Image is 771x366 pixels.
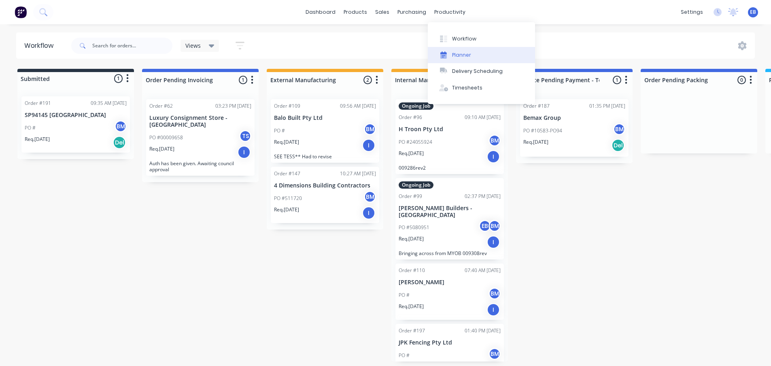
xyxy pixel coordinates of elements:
div: I [362,206,375,219]
p: Req. [DATE] [399,303,424,310]
div: BM [489,220,501,232]
div: 07:40 AM [DATE] [465,267,501,274]
div: Order #109 [274,102,300,110]
div: 01:35 PM [DATE] [589,102,625,110]
div: BM [364,123,376,135]
div: Order #11007:40 AM [DATE][PERSON_NAME]PO #BMReq.[DATE]I [395,264,504,320]
div: I [487,236,500,249]
div: 09:35 AM [DATE] [91,100,127,107]
p: PO #511720 [274,195,302,202]
p: Req. [DATE] [399,235,424,243]
p: Req. [DATE] [25,136,50,143]
div: Order #10909:56 AM [DATE]Balo Built Pty LtdPO #BMReq.[DATE]ISEE TESS** Had to revise [271,99,379,163]
div: BM [364,191,376,203]
button: Timesheets [428,80,535,96]
button: Delivery Scheduling [428,63,535,79]
p: Bemax Group [523,115,625,121]
p: SEE TESS** Had to revise [274,153,376,160]
div: I [487,150,500,163]
p: Req. [DATE] [149,145,174,153]
p: PO #10583-PO94 [523,127,562,134]
div: I [238,146,251,159]
div: Ongoing JobOrder #9609:10 AM [DATE]H Troon Pty LtdPO #24055924BMReq.[DATE]I009286rev2 [395,99,504,174]
div: Ongoing Job [399,181,433,189]
div: Order #197 [399,327,425,334]
div: Order #18701:35 PM [DATE]Bemax GroupPO #10583-PO94BMReq.[DATE]Del [520,99,629,157]
div: productivity [430,6,469,18]
p: PO # [399,352,410,359]
div: 10:27 AM [DATE] [340,170,376,177]
div: Order #110 [399,267,425,274]
p: PO # [274,127,285,134]
div: 09:10 AM [DATE] [465,114,501,121]
div: BM [489,348,501,360]
div: Order #62 [149,102,173,110]
div: Order #96 [399,114,422,121]
a: dashboard [302,6,340,18]
div: Order #187 [523,102,550,110]
span: EB [750,9,756,16]
div: Order #147 [274,170,300,177]
p: PO #24055924 [399,138,432,146]
div: TS [239,130,251,142]
div: Timesheets [452,84,482,91]
div: products [340,6,371,18]
p: H Troon Pty Ltd [399,126,501,133]
p: Luxury Consignment Store - [GEOGRAPHIC_DATA] [149,115,251,128]
div: purchasing [393,6,430,18]
p: PO # [25,124,36,132]
div: Order #19109:35 AM [DATE]SP94145 [GEOGRAPHIC_DATA]PO #BMReq.[DATE]Del [21,96,130,153]
div: 02:37 PM [DATE] [465,193,501,200]
p: Auth has been given. Awaiting council approval [149,160,251,172]
p: Req. [DATE] [274,138,299,146]
img: Factory [15,6,27,18]
p: PO #5080951 [399,224,429,231]
div: Order #191 [25,100,51,107]
p: SP94145 [GEOGRAPHIC_DATA] [25,112,127,119]
button: Planner [428,47,535,63]
p: PO #00009658 [149,134,183,141]
div: BM [489,287,501,300]
p: PO # [399,292,410,299]
p: [PERSON_NAME] Builders - [GEOGRAPHIC_DATA] [399,205,501,219]
p: Req. [DATE] [523,138,548,146]
div: 01:40 PM [DATE] [465,327,501,334]
p: JPK Fencing Pty Ltd [399,339,501,346]
div: EB [479,220,491,232]
p: Balo Built Pty Ltd [274,115,376,121]
p: [PERSON_NAME] [399,279,501,286]
div: sales [371,6,393,18]
div: Order #14710:27 AM [DATE]4 Dimensions Building ContractorsPO #511720BMReq.[DATE]I [271,167,379,223]
div: settings [677,6,707,18]
div: 03:23 PM [DATE] [215,102,251,110]
input: Search for orders... [92,38,172,54]
span: Views [185,41,201,50]
div: I [487,303,500,316]
div: BM [115,120,127,132]
p: Req. [DATE] [399,150,424,157]
div: Ongoing Job [399,102,433,110]
div: Ongoing JobOrder #9902:37 PM [DATE][PERSON_NAME] Builders - [GEOGRAPHIC_DATA]PO #5080951EBBMReq.[... [395,178,504,260]
div: Planner [452,51,471,59]
div: 09:56 AM [DATE] [340,102,376,110]
div: Order #6203:23 PM [DATE]Luxury Consignment Store - [GEOGRAPHIC_DATA]PO #00009658TSReq.[DATE]IAuth... [146,99,255,176]
div: Delivery Scheduling [452,68,503,75]
div: BM [489,134,501,147]
p: 009286rev2 [399,165,501,171]
div: Del [612,139,624,152]
div: I [362,139,375,152]
div: Order #99 [399,193,422,200]
p: 4 Dimensions Building Contractors [274,182,376,189]
p: Bringing across from MYOB 009308rev [399,250,501,256]
div: BM [613,123,625,135]
p: Req. [DATE] [274,206,299,213]
div: Workflow [452,35,476,43]
div: Workflow [24,41,57,51]
button: Workflow [428,30,535,47]
div: Del [113,136,126,149]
